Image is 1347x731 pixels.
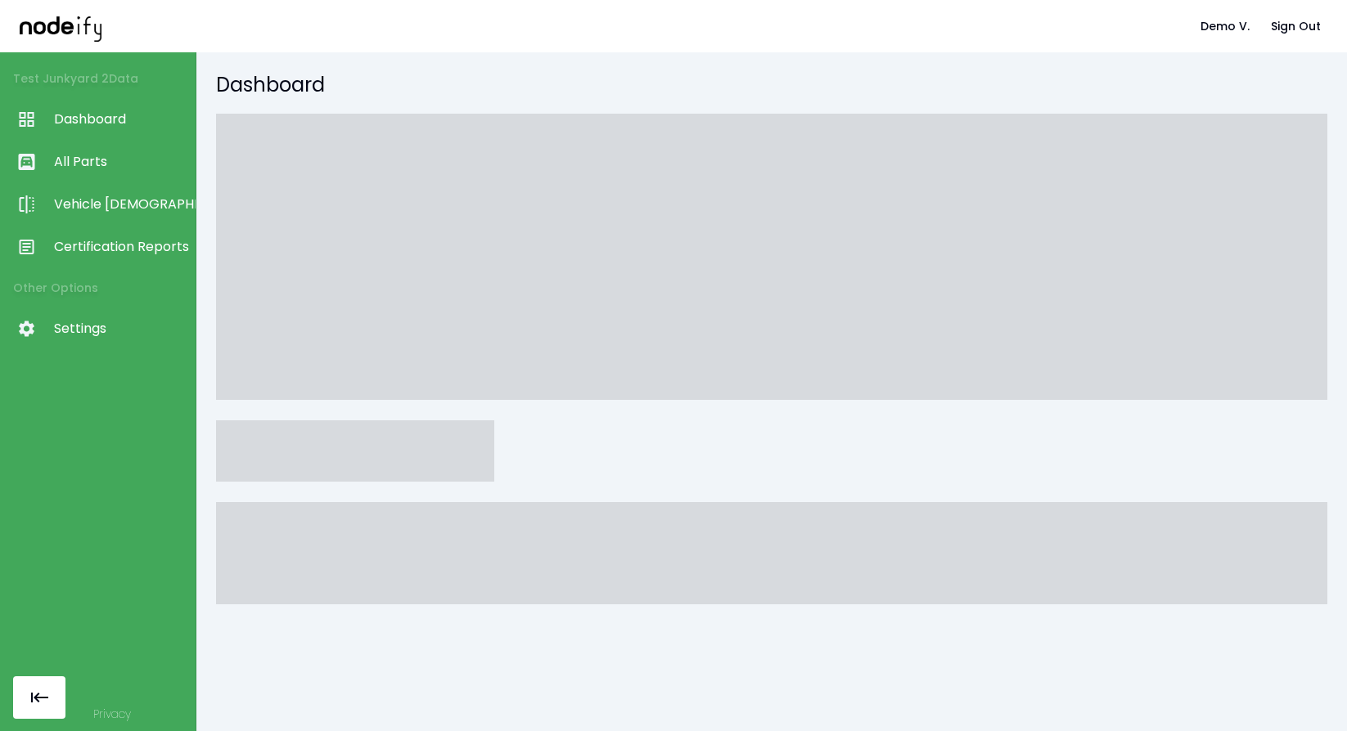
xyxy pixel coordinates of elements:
button: Demo V. [1194,11,1256,42]
span: All Parts [54,152,187,172]
h5: Dashboard [216,72,1327,98]
img: nodeify [20,11,101,41]
span: Certification Reports [54,237,187,257]
span: Dashboard [54,110,187,129]
span: Settings [54,319,187,339]
span: Vehicle [DEMOGRAPHIC_DATA] [54,195,187,214]
a: Privacy [93,706,131,722]
button: Sign Out [1264,11,1327,42]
